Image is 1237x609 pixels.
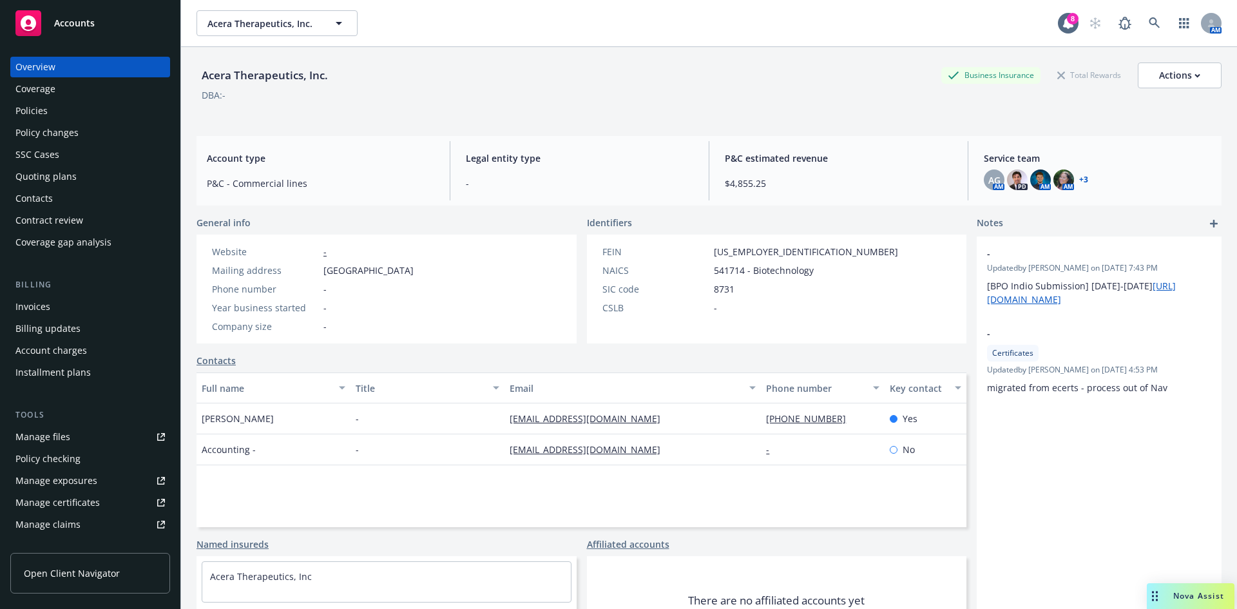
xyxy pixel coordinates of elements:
a: Contract review [10,210,170,231]
div: Drag to move [1147,583,1163,609]
div: SIC code [602,282,709,296]
div: FEIN [602,245,709,258]
button: Actions [1138,63,1222,88]
span: No [903,443,915,456]
button: Full name [197,372,350,403]
div: Installment plans [15,362,91,383]
span: - [714,301,717,314]
div: Overview [15,57,55,77]
span: There are no affiliated accounts yet [688,593,865,608]
div: Manage claims [15,514,81,535]
a: Account charges [10,340,170,361]
span: Updated by [PERSON_NAME] on [DATE] 7:43 PM [987,262,1211,274]
div: Quoting plans [15,166,77,187]
div: Coverage [15,79,55,99]
div: Manage files [15,427,70,447]
div: Policy changes [15,122,79,143]
div: Email [510,382,742,395]
a: Report a Bug [1112,10,1138,36]
span: [GEOGRAPHIC_DATA] [323,264,414,277]
div: Account charges [15,340,87,361]
a: [EMAIL_ADDRESS][DOMAIN_NAME] [510,412,671,425]
div: Phone number [212,282,318,296]
a: Coverage gap analysis [10,232,170,253]
a: Overview [10,57,170,77]
span: Acera Therapeutics, Inc. [207,17,319,30]
button: Nova Assist [1147,583,1234,609]
a: Switch app [1171,10,1197,36]
div: Website [212,245,318,258]
img: photo [1030,169,1051,190]
a: Invoices [10,296,170,317]
span: [US_EMPLOYER_IDENTIFICATION_NUMBER] [714,245,898,258]
a: Contacts [10,188,170,209]
div: Actions [1159,63,1200,88]
button: Title [350,372,504,403]
a: Manage BORs [10,536,170,557]
div: 8 [1067,13,1079,24]
a: Billing updates [10,318,170,339]
span: Yes [903,412,917,425]
span: 541714 - Biotechnology [714,264,814,277]
span: Open Client Navigator [24,566,120,580]
div: Contract review [15,210,83,231]
div: Manage certificates [15,492,100,513]
div: Total Rewards [1051,67,1127,83]
a: Accounts [10,5,170,41]
a: Contacts [197,354,236,367]
span: - [987,247,1178,260]
a: Policies [10,101,170,121]
div: Manage exposures [15,470,97,491]
span: Nova Assist [1173,590,1224,601]
div: Contacts [15,188,53,209]
span: Legal entity type [466,151,693,165]
span: P&C - Commercial lines [207,177,434,190]
div: Year business started [212,301,318,314]
button: Email [504,372,761,403]
a: Manage exposures [10,470,170,491]
a: add [1206,216,1222,231]
span: Account type [207,151,434,165]
div: Billing updates [15,318,81,339]
div: Invoices [15,296,50,317]
div: NAICS [602,264,709,277]
a: Affiliated accounts [587,537,669,551]
span: AG [988,173,1001,187]
div: Mailing address [212,264,318,277]
a: Start snowing [1082,10,1108,36]
span: Updated by [PERSON_NAME] on [DATE] 4:53 PM [987,364,1211,376]
a: Acera Therapeutics, Inc [210,570,312,583]
a: Policy checking [10,449,170,469]
div: Full name [202,382,331,395]
div: Policies [15,101,48,121]
span: Accounting - [202,443,256,456]
p: [BPO Indio Submission] [DATE]-[DATE] [987,279,1211,306]
a: +3 [1079,176,1088,184]
a: [EMAIL_ADDRESS][DOMAIN_NAME] [510,443,671,456]
a: Coverage [10,79,170,99]
button: Key contact [885,372,966,403]
span: Notes [977,216,1003,231]
button: Acera Therapeutics, Inc. [197,10,358,36]
span: Service team [984,151,1211,165]
span: $4,855.25 [725,177,952,190]
span: - [323,301,327,314]
div: Acera Therapeutics, Inc. [197,67,333,84]
span: - [466,177,693,190]
a: Installment plans [10,362,170,383]
a: Policy changes [10,122,170,143]
span: - [356,412,359,425]
a: Named insureds [197,537,269,551]
a: Quoting plans [10,166,170,187]
span: Certificates [992,347,1033,359]
a: - [766,443,780,456]
div: Key contact [890,382,947,395]
span: - [323,282,327,296]
div: Policy checking [15,449,81,469]
a: - [323,246,327,258]
a: Search [1142,10,1167,36]
a: Manage files [10,427,170,447]
img: photo [1007,169,1028,190]
div: Coverage gap analysis [15,232,111,253]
